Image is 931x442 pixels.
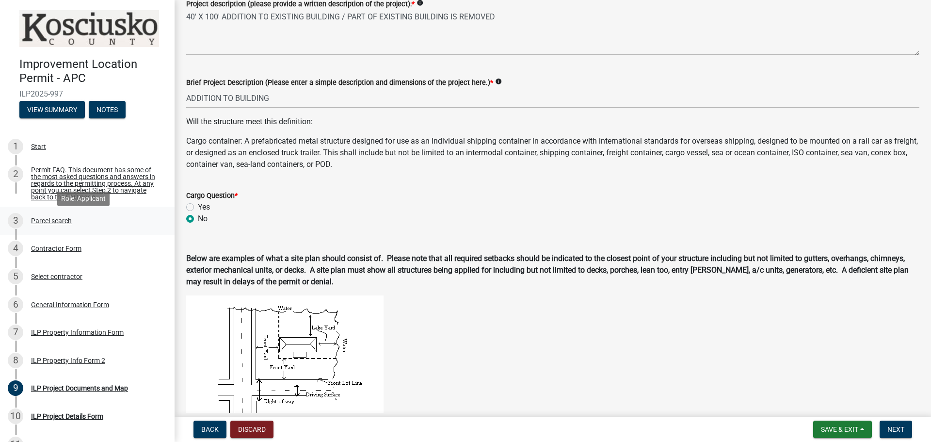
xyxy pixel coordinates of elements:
div: 4 [8,241,23,256]
div: 6 [8,297,23,312]
span: ILP2025-997 [19,89,155,98]
span: Next [887,426,904,433]
wm-modal-confirm: Notes [89,106,126,114]
div: 7 [8,325,23,340]
div: 8 [8,353,23,368]
div: ILP Property Information Form [31,329,124,336]
div: 9 [8,380,23,396]
strong: Below are examples of what a site plan should consist of. Please note that all required setbacks ... [186,254,909,286]
label: Cargo Question [186,193,238,199]
h4: Improvement Location Permit - APC [19,57,167,85]
div: 3 [8,213,23,229]
div: 2 [8,166,23,182]
span: Save & Exit [821,426,858,433]
img: setback_pics_0d8a7f15-9ebf-4ded-b16f-9bfdafe9c13f.bmp [186,295,384,438]
label: Brief Project Description (Please enter a simple description and dimensions of the project here.) [186,80,493,86]
div: General Information Form [31,301,109,308]
i: info [495,78,502,85]
span: Back [201,426,219,433]
div: ILP Project Documents and Map [31,385,128,392]
button: Save & Exit [813,421,872,438]
img: Kosciusko County, Indiana [19,10,159,47]
label: Project description (please provide a written description of the project): [186,1,415,8]
p: Will the structure meet this definition: [186,116,919,128]
button: Next [880,421,912,438]
div: Role: Applicant [57,192,110,206]
div: Parcel search [31,217,72,224]
div: Contractor Form [31,245,81,252]
div: ILP Project Details Form [31,413,103,420]
p: Cargo container: A prefabricated metal structure designed for use as an individual shipping conta... [186,135,919,170]
label: No [198,213,208,225]
wm-modal-confirm: Summary [19,106,85,114]
button: Back [193,421,226,438]
div: Start [31,143,46,150]
label: Yes [198,201,210,213]
div: 10 [8,409,23,424]
div: Permit FAQ. This document has some of the most asked questions and answers in regards to the perm... [31,166,159,200]
button: Notes [89,101,126,118]
button: Discard [230,421,273,438]
div: 1 [8,139,23,154]
div: ILP Property Info Form 2 [31,357,105,364]
div: 5 [8,269,23,284]
div: Select contractor [31,273,82,280]
button: View Summary [19,101,85,118]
